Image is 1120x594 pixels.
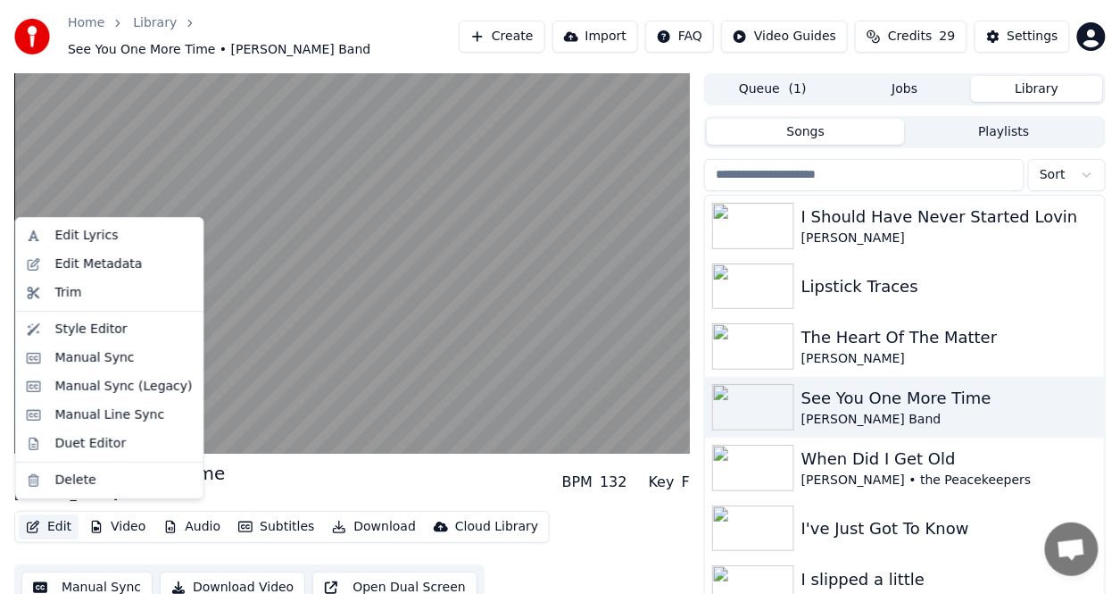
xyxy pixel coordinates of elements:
div: See You One More Time [801,386,1098,411]
button: Jobs [839,76,971,102]
button: Songs [707,119,905,145]
span: Credits [888,28,932,46]
div: Cloud Library [455,518,538,536]
div: Manual Sync [55,349,135,367]
span: 29 [940,28,956,46]
button: Audio [156,515,228,540]
div: [PERSON_NAME] • the Peacekeepers [801,472,1098,489]
div: Settings [1008,28,1058,46]
nav: breadcrumb [68,14,459,59]
div: Edit Lyrics [55,227,119,245]
div: Manual Sync (Legacy) [55,378,193,396]
a: Library [133,14,177,32]
button: Queue [707,76,839,102]
button: Create [459,21,545,53]
img: youka [14,19,50,54]
div: Key [649,472,675,493]
button: Settings [975,21,1070,53]
button: Library [971,76,1103,102]
div: [PERSON_NAME] [801,230,1098,247]
a: Home [68,14,104,32]
div: Open chat [1045,523,1099,576]
div: F [682,472,690,493]
div: 132 [600,472,627,493]
button: Download [325,515,423,540]
span: See You One More Time • [PERSON_NAME] Band [68,41,370,59]
div: I've Just Got To Know [801,516,1098,541]
button: Subtitles [231,515,321,540]
div: I slipped a little [801,567,1098,592]
button: Video [82,515,153,540]
button: Credits29 [855,21,967,53]
button: FAQ [645,21,714,53]
button: Import [552,21,638,53]
button: Edit [19,515,79,540]
div: Lipstick Traces [801,274,1098,299]
button: Playlists [905,119,1103,145]
div: Edit Metadata [55,255,143,273]
span: ( 1 ) [789,80,807,98]
div: BPM [562,472,593,493]
div: [PERSON_NAME] Band [801,411,1098,429]
div: Manual Line Sync [55,406,165,424]
div: Trim [55,284,82,302]
div: When Did I Get Old [801,447,1098,472]
div: Duet Editor [55,435,127,453]
div: Delete [55,472,96,489]
div: Style Editor [55,321,128,339]
button: Video Guides [721,21,848,53]
span: Sort [1040,166,1066,184]
div: The Heart Of The Matter [801,325,1098,350]
div: I Should Have Never Started Lovin [801,205,1098,230]
div: [PERSON_NAME] [801,350,1098,368]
